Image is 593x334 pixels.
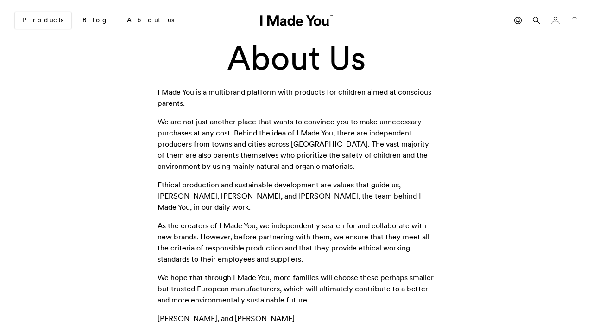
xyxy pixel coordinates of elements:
p: Ethical production and sustainable development are values that guide us, [PERSON_NAME], [PERSON_N... [158,179,435,212]
a: Products [15,12,71,29]
p: I Made You is a multibrand platform with products for children aimed at conscious parents. [158,86,435,109]
a: Blog [75,13,116,28]
a: About us [120,13,182,28]
p: We hope that through I Made You, more families will choose these perhaps smaller but trusted Euro... [158,272,435,305]
p: [PERSON_NAME], and [PERSON_NAME] [158,313,435,324]
h1: About Us [109,39,484,77]
p: As the creators of I Made You, we independently search for and collaborate with new brands. Howev... [158,220,435,264]
p: We are not just another place that wants to convince you to make unnecessary purchases at any cos... [158,116,435,172]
